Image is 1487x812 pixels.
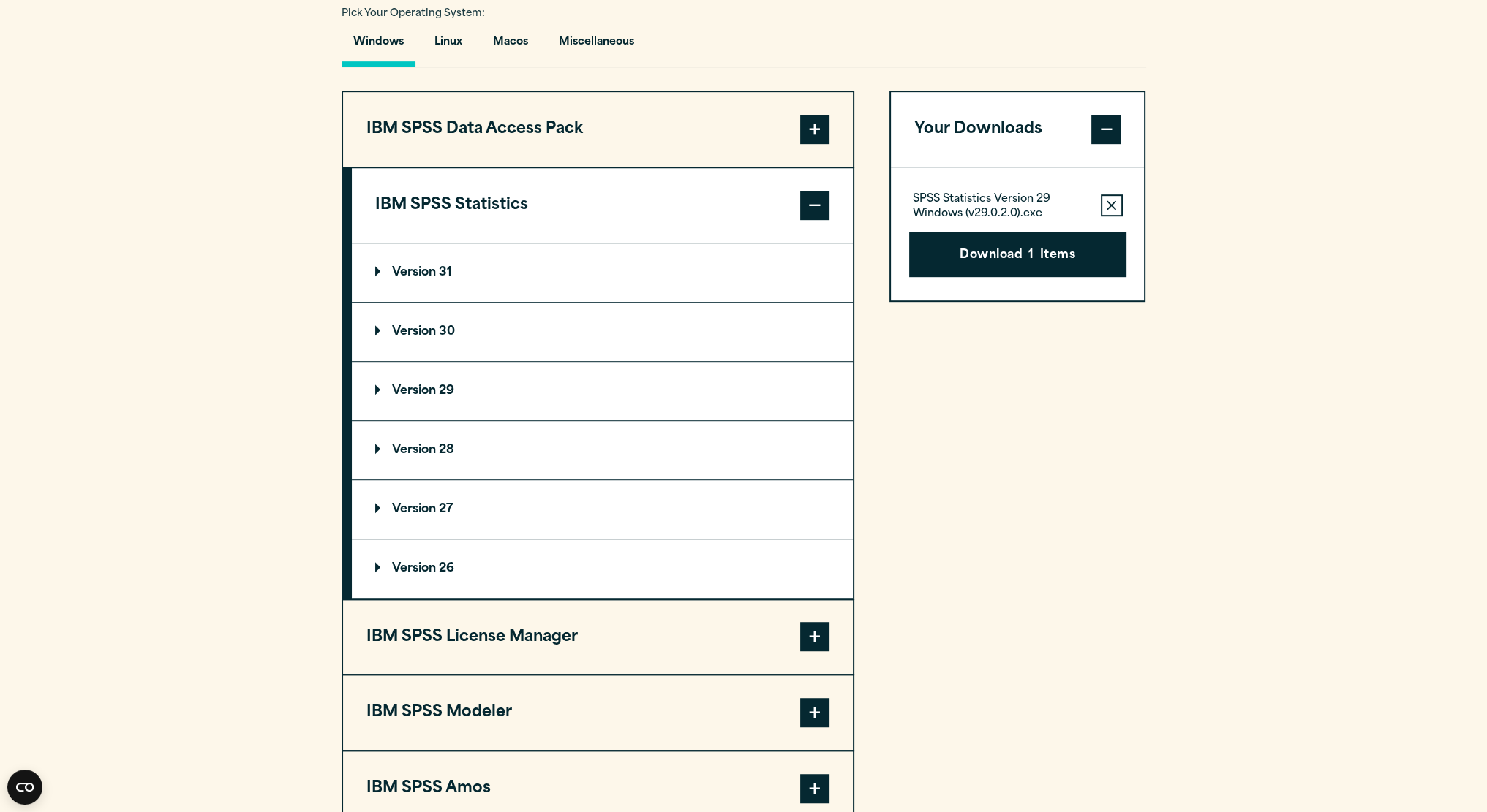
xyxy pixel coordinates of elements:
[343,675,853,750] button: IBM SPSS Modeler
[375,444,454,456] p: Version 28
[352,243,853,302] summary: Version 31
[352,303,853,361] summary: Version 30
[481,25,540,67] button: Macos
[909,232,1126,277] button: Download1Items
[375,385,454,397] p: Version 29
[891,92,1145,167] button: Your Downloads
[352,243,853,599] div: IBM SPSS Statistics
[352,362,853,420] summary: Version 29
[352,539,853,598] summary: Version 26
[423,25,474,67] button: Linux
[375,326,455,338] p: Version 30
[1028,246,1034,265] span: 1
[913,192,1089,221] p: SPSS Statistics Version 29 Windows (v29.0.2.0).exe
[7,770,42,805] button: Open CMP widget
[375,563,454,574] p: Version 26
[375,267,452,278] p: Version 31
[352,421,853,479] summary: Version 28
[343,600,853,675] button: IBM SPSS License Manager
[352,168,853,243] button: IBM SPSS Statistics
[375,504,453,515] p: Version 27
[342,9,485,18] span: Pick Your Operating System:
[343,92,853,167] button: IBM SPSS Data Access Pack
[547,25,646,67] button: Miscellaneous
[352,480,853,539] summary: Version 27
[891,167,1145,300] div: Your Downloads
[342,25,415,67] button: Windows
